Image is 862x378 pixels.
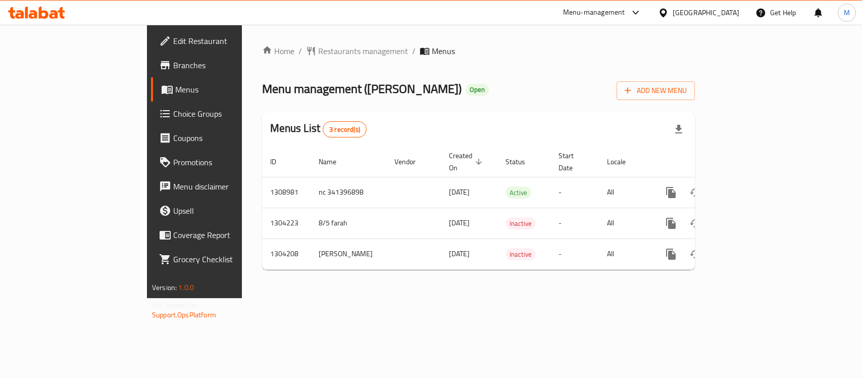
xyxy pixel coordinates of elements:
span: [DATE] [449,185,470,199]
a: Choice Groups [151,102,291,126]
span: Menu management ( [PERSON_NAME] ) [262,77,462,100]
span: Get support on: [152,298,198,311]
span: Active [505,187,531,199]
td: All [599,239,651,269]
button: Add New Menu [617,81,695,100]
td: 8/5 farah [311,208,386,239]
span: 3 record(s) [323,125,366,134]
td: - [550,239,599,269]
span: Menus [432,45,455,57]
span: Add New Menu [625,84,687,97]
span: Locale [607,156,639,168]
span: 1.0.0 [178,281,194,294]
a: Grocery Checklist [151,247,291,271]
span: Coverage Report [173,229,283,241]
span: Edit Restaurant [173,35,283,47]
div: Total records count [323,121,367,137]
nav: breadcrumb [262,45,695,57]
a: Menus [151,77,291,102]
span: Open [466,85,489,94]
span: Coupons [173,132,283,144]
span: Menu disclaimer [173,180,283,193]
span: Menus [175,83,283,96]
td: nc 341396898 [311,177,386,208]
span: Start Date [559,150,587,174]
a: Promotions [151,150,291,174]
a: Menu disclaimer [151,174,291,199]
div: [GEOGRAPHIC_DATA] [673,7,739,18]
span: [DATE] [449,216,470,229]
td: All [599,177,651,208]
span: ID [270,156,289,168]
span: Promotions [173,156,283,168]
td: All [599,208,651,239]
span: Inactive [505,249,536,260]
span: Branches [173,59,283,71]
span: Created On [449,150,485,174]
div: Export file [667,117,691,141]
div: Inactive [505,217,536,229]
span: Grocery Checklist [173,253,283,265]
th: Actions [651,147,764,177]
td: - [550,208,599,239]
div: Menu-management [563,7,625,19]
a: Coupons [151,126,291,150]
td: - [550,177,599,208]
a: Edit Restaurant [151,29,291,53]
td: [PERSON_NAME] [311,239,386,269]
button: more [659,211,683,235]
a: Upsell [151,199,291,223]
span: Status [505,156,538,168]
button: more [659,180,683,205]
span: [DATE] [449,247,470,260]
a: Branches [151,53,291,77]
a: Support.OpsPlatform [152,308,216,321]
span: Version: [152,281,177,294]
span: Name [319,156,349,168]
button: Change Status [683,242,707,266]
div: Open [466,84,489,96]
table: enhanced table [262,147,764,270]
span: Inactive [505,218,536,229]
li: / [412,45,416,57]
button: Change Status [683,211,707,235]
button: more [659,242,683,266]
button: Change Status [683,180,707,205]
span: M [844,7,850,18]
span: Vendor [394,156,429,168]
div: Active [505,186,531,199]
li: / [298,45,302,57]
h2: Menus List [270,121,367,137]
a: Restaurants management [306,45,408,57]
span: Restaurants management [318,45,408,57]
span: Upsell [173,205,283,217]
span: Choice Groups [173,108,283,120]
a: Coverage Report [151,223,291,247]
